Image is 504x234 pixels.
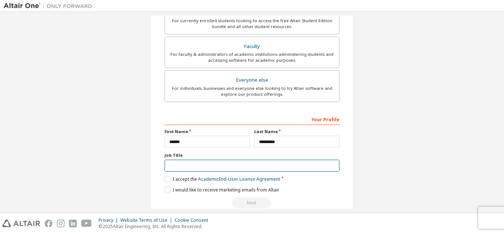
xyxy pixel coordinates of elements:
[57,220,65,227] img: instagram.svg
[169,18,335,30] div: For currently enrolled students looking to access the free Altair Student Edition bundle and all ...
[120,217,175,223] div: Website Terms of Use
[254,129,339,135] label: Last Name
[165,197,339,208] div: Read and acccept EULA to continue
[175,217,213,223] div: Cookie Consent
[169,75,335,85] div: Everyone else
[99,217,120,223] div: Privacy
[169,51,335,63] div: For faculty & administrators of academic institutions administering students and accessing softwa...
[169,85,335,97] div: For individuals, businesses and everyone else looking to try Altair software and explore our prod...
[165,129,250,135] label: First Name
[165,187,279,193] label: I would like to receive marketing emails from Altair
[45,220,52,227] img: facebook.svg
[198,176,280,182] a: Academic End-User License Agreement
[2,220,40,227] img: altair_logo.svg
[69,220,77,227] img: linkedin.svg
[99,223,213,230] p: © 2025 Altair Engineering, Inc. All Rights Reserved.
[165,113,339,125] div: Your Profile
[169,41,335,52] div: Faculty
[165,176,280,182] label: I accept the
[4,2,96,10] img: Altair One
[165,152,339,158] label: Job Title
[81,220,92,227] img: youtube.svg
